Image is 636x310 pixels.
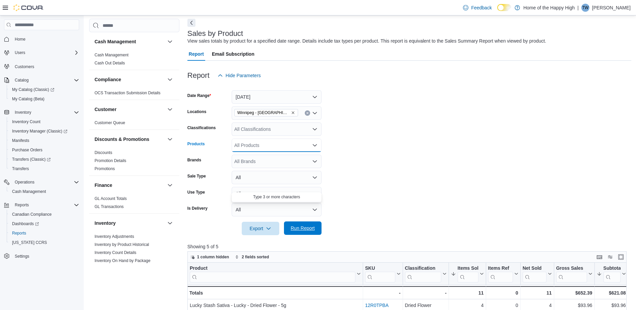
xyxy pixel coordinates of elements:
button: [US_STATE] CCRS [7,238,82,247]
div: Items Sold [458,265,478,272]
span: Operations [15,179,35,185]
span: Catalog [15,77,28,83]
h3: Report [187,71,210,80]
button: Cash Management [166,38,174,46]
span: Cash Management [12,189,46,194]
a: Dashboards [7,219,82,228]
a: Settings [12,252,32,260]
span: Inventory Count [12,119,41,124]
span: Canadian Compliance [12,212,52,217]
span: Home [12,35,79,43]
a: Promotions [95,166,115,171]
button: Inventory [12,108,34,116]
button: Inventory Count [7,117,82,126]
div: - [405,289,446,297]
span: Canadian Compliance [9,210,79,218]
button: Net Sold [522,265,552,282]
label: Brands [187,157,201,163]
button: Finance [95,182,165,189]
button: Compliance [95,76,165,83]
span: 1 column hidden [197,254,229,260]
button: Enter fullscreen [617,253,625,261]
button: Cash Management [95,38,165,45]
div: $93.96 [596,301,626,309]
div: Discounts & Promotions [89,149,179,175]
h3: Customer [95,106,116,113]
button: Users [12,49,28,57]
a: Inventory by Product Historical [95,242,149,247]
button: Open list of options [312,126,317,132]
p: Home of the Happy High [523,4,575,12]
label: Products [187,141,205,147]
button: Reports [12,201,32,209]
div: 11 [451,289,484,297]
a: Promotion Details [95,158,126,163]
span: Reports [15,202,29,208]
span: Run Report [291,225,315,231]
span: Hide Parameters [226,72,261,79]
span: Reports [9,229,79,237]
button: Inventory [166,219,174,227]
span: Washington CCRS [9,239,79,247]
span: Users [15,50,25,55]
a: My Catalog (Beta) [9,95,47,103]
span: Cash Management [95,52,128,58]
div: Compliance [89,89,179,100]
span: Inventory Adjustments [95,234,134,239]
button: Finance [166,181,174,189]
div: Gross Sales [556,265,587,282]
div: 0 [488,289,518,297]
span: GL Account Totals [95,196,127,201]
a: Transfers [9,165,32,173]
div: - [365,289,401,297]
div: 0 [488,301,518,309]
span: OCS Transaction Submission Details [95,90,161,96]
span: Transfers [9,165,79,173]
button: Subtotal [596,265,626,282]
span: [US_STATE] CCRS [12,240,47,245]
span: Dashboards [12,221,39,226]
h3: Compliance [95,76,121,83]
button: Operations [1,177,82,187]
span: TW [582,4,589,12]
a: Inventory Count Details [95,250,136,255]
button: Compliance [166,75,174,84]
div: Product [190,265,355,272]
div: 11 [522,289,552,297]
button: Run Report [284,221,322,235]
button: Inventory [95,220,165,226]
span: My Catalog (Classic) [12,87,54,92]
button: Discounts & Promotions [95,136,165,143]
a: Inventory On Hand by Package [95,258,151,263]
span: My Catalog (Beta) [9,95,79,103]
button: Type 3 or more characters [232,192,322,202]
div: Items Ref [488,265,513,272]
button: Display options [606,253,614,261]
span: Reports [12,201,79,209]
span: Manifests [9,137,79,145]
a: Dashboards [9,220,42,228]
span: Customers [15,64,34,69]
label: Sale Type [187,173,206,179]
div: $621.08 [596,289,626,297]
a: Customer Queue [95,120,125,125]
label: Locations [187,109,207,114]
div: Classification [405,265,441,282]
img: Cova [13,4,44,11]
div: Totals [189,289,361,297]
a: Inventory Manager (Classic) [9,127,70,135]
span: Purchase Orders [9,146,79,154]
button: All [232,187,322,200]
span: Cash Management [9,188,79,196]
h3: Inventory [95,220,116,226]
button: Users [1,48,82,57]
span: Home [15,37,25,42]
div: View sales totals by product for a specified date range. Details include tax types per product. T... [187,38,546,45]
button: [DATE] [232,90,322,104]
button: Customer [166,105,174,113]
a: [US_STATE] CCRS [9,239,50,247]
span: Inventory Count [9,118,79,126]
